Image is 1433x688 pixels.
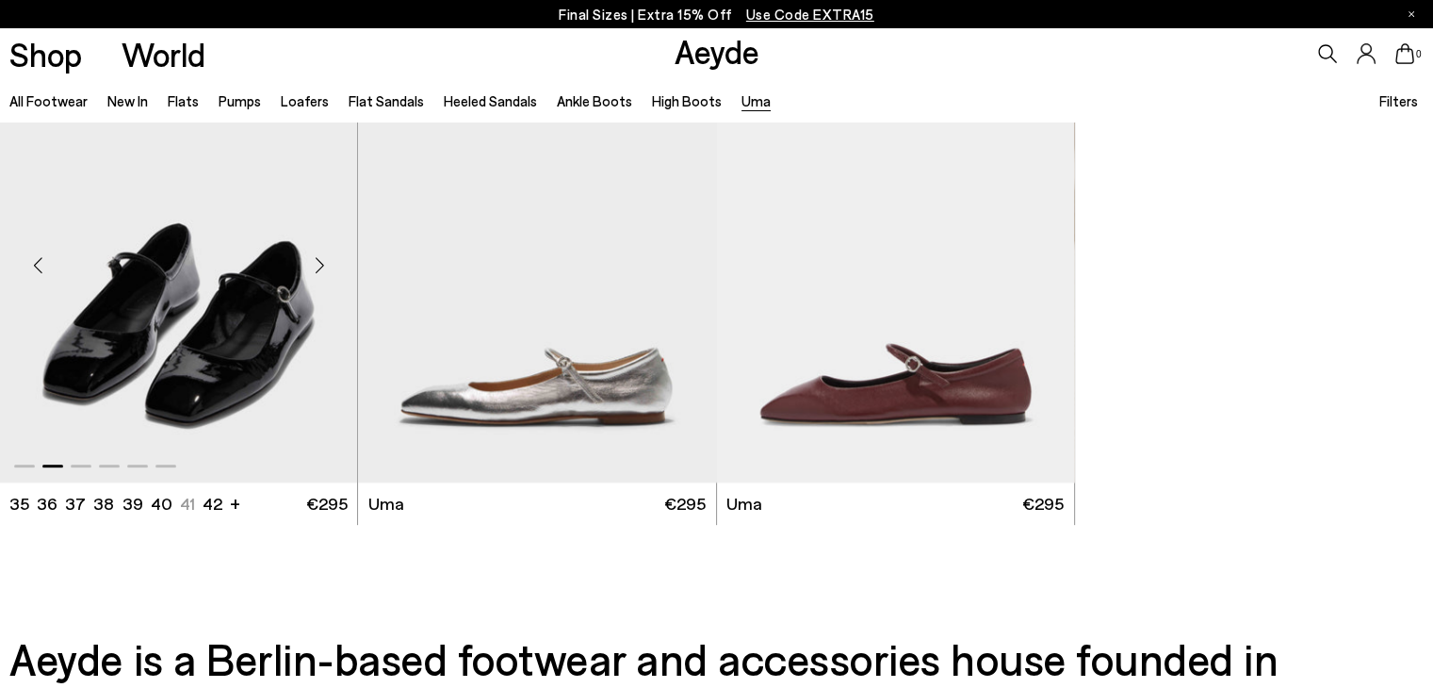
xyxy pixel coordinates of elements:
[150,492,171,516] li: 40
[652,92,722,109] a: High Boots
[675,31,759,71] a: Aeyde
[715,33,1072,483] img: Uma Mary-Jane Flats
[1395,43,1414,64] a: 0
[559,3,874,26] p: Final Sizes | Extra 15% Off
[122,38,205,71] a: World
[715,33,1072,483] div: 2 / 6
[229,490,239,516] li: +
[717,483,1074,525] a: Uma €295
[1414,49,1424,59] span: 0
[357,33,714,483] div: 3 / 6
[9,92,88,109] a: All Footwear
[746,6,874,23] span: Navigate to /collections/ss25-final-sizes
[122,492,142,516] li: 39
[1379,92,1418,109] span: Filters
[357,33,714,483] img: Uma Mary-Jane Flats
[557,92,632,109] a: Ankle Boots
[306,492,348,516] span: €295
[9,492,29,516] li: 35
[1074,33,1431,483] img: Uma Mary-Jane Flats
[168,92,199,109] a: Flats
[9,237,66,293] div: Previous slide
[93,492,114,516] li: 38
[358,483,715,525] a: Uma €295
[349,92,424,109] a: Flat Sandals
[291,237,348,293] div: Next slide
[717,33,1074,483] a: 6 / 6 1 / 6 2 / 6 3 / 6 4 / 6 5 / 6 6 / 6 1 / 6 Next slide Previous slide
[202,492,221,516] li: 42
[717,33,1074,483] div: 1 / 6
[1074,33,1431,483] div: 2 / 6
[726,492,762,516] span: Uma
[358,33,715,483] a: 6 / 6 1 / 6 2 / 6 3 / 6 4 / 6 5 / 6 6 / 6 1 / 6 Next slide Previous slide
[1022,492,1064,516] span: €295
[664,492,706,516] span: €295
[358,33,715,483] img: Uma Mary-Jane Flats
[37,492,57,516] li: 36
[281,92,329,109] a: Loafers
[717,33,1074,483] img: Uma Mary-Jane Flats
[358,33,715,483] div: 1 / 6
[444,92,537,109] a: Heeled Sandals
[65,492,86,516] li: 37
[107,92,148,109] a: New In
[219,92,261,109] a: Pumps
[9,492,216,516] ul: variant
[741,92,771,109] a: Uma
[368,492,404,516] span: Uma
[9,38,82,71] a: Shop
